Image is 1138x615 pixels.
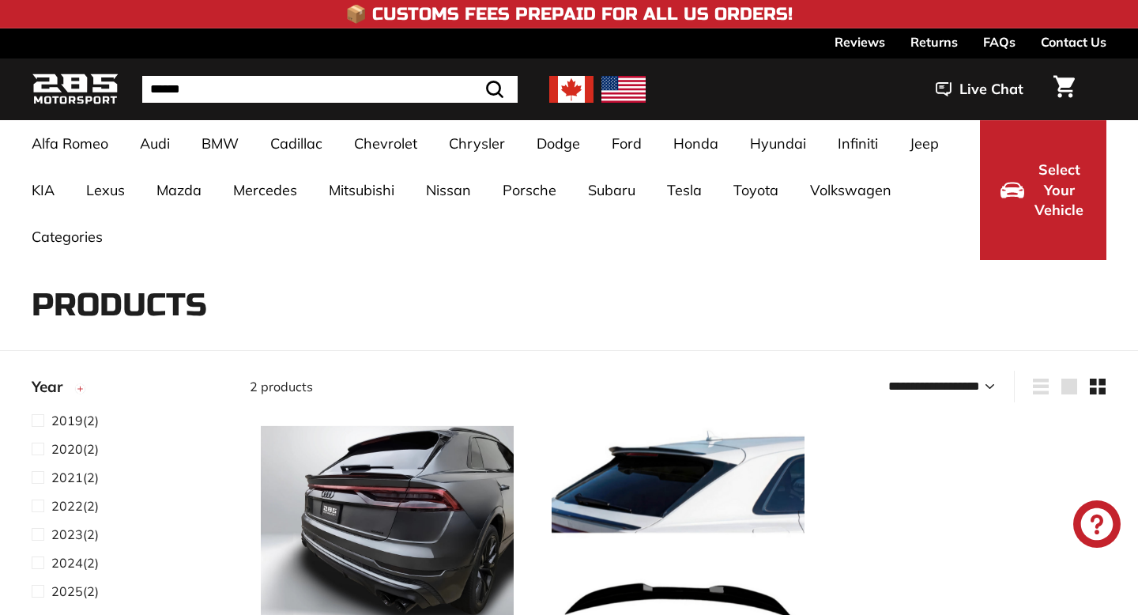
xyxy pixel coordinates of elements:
[894,120,955,167] a: Jeep
[345,5,793,24] h4: 📦 Customs Fees Prepaid for All US Orders!
[572,167,651,213] a: Subaru
[658,120,734,167] a: Honda
[313,167,410,213] a: Mitsubishi
[51,411,99,430] span: (2)
[51,525,99,544] span: (2)
[51,498,83,514] span: 2022
[1068,500,1125,552] inbox-online-store-chat: Shopify online store chat
[433,120,521,167] a: Chrysler
[1041,28,1106,55] a: Contact Us
[794,167,907,213] a: Volkswagen
[142,76,518,103] input: Search
[51,441,83,457] span: 2020
[250,377,678,396] div: 2 products
[16,213,119,260] a: Categories
[521,120,596,167] a: Dodge
[124,120,186,167] a: Audi
[186,120,254,167] a: BMW
[16,120,124,167] a: Alfa Romeo
[596,120,658,167] a: Ford
[980,120,1106,260] button: Select Your Vehicle
[70,167,141,213] a: Lexus
[718,167,794,213] a: Toyota
[915,70,1044,109] button: Live Chat
[959,79,1023,100] span: Live Chat
[51,496,99,515] span: (2)
[1044,62,1084,116] a: Cart
[487,167,572,213] a: Porsche
[51,470,83,485] span: 2021
[1032,160,1086,221] span: Select Your Vehicle
[51,440,99,458] span: (2)
[835,28,885,55] a: Reviews
[32,71,119,108] img: Logo_285_Motorsport_areodynamics_components
[51,526,83,542] span: 2023
[141,167,217,213] a: Mazda
[217,167,313,213] a: Mercedes
[734,120,822,167] a: Hyundai
[822,120,894,167] a: Infiniti
[254,120,338,167] a: Cadillac
[32,375,74,398] span: Year
[910,28,958,55] a: Returns
[16,167,70,213] a: KIA
[32,288,1106,323] h1: Products
[51,468,99,487] span: (2)
[51,582,99,601] span: (2)
[51,553,99,572] span: (2)
[51,413,83,428] span: 2019
[338,120,433,167] a: Chevrolet
[51,555,83,571] span: 2024
[51,583,83,599] span: 2025
[410,167,487,213] a: Nissan
[983,28,1016,55] a: FAQs
[32,371,224,410] button: Year
[651,167,718,213] a: Tesla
